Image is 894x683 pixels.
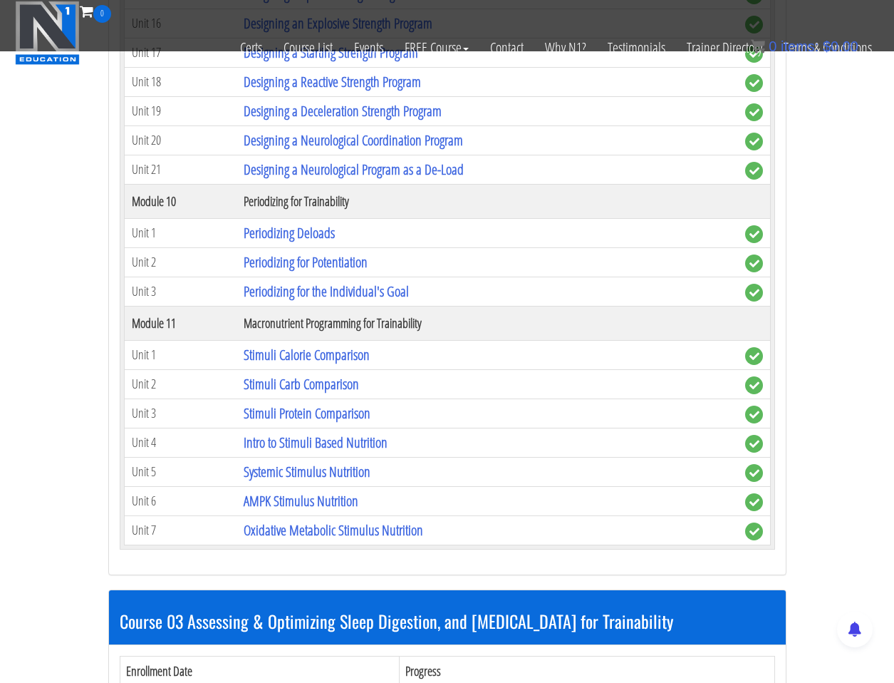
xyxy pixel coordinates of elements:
[534,23,597,73] a: Why N1?
[124,486,237,515] td: Unit 6
[244,282,409,301] a: Periodizing for the Individual's Goal
[745,103,763,121] span: complete
[244,374,359,394] a: Stimuli Carb Comparison
[781,38,818,54] span: items:
[80,1,111,21] a: 0
[124,457,237,486] td: Unit 5
[745,225,763,243] span: complete
[244,101,442,120] a: Designing a Deceleration Strength Program
[244,491,358,510] a: AMPK Stimulus Nutrition
[244,404,370,423] a: Stimuli Protein Comparison
[343,23,394,73] a: Events
[745,133,763,150] span: complete
[124,96,237,125] td: Unit 19
[93,5,111,23] span: 0
[124,399,237,428] td: Unit 3
[745,347,763,365] span: complete
[676,23,773,73] a: Trainer Directory
[229,23,273,73] a: Certs
[745,464,763,482] span: complete
[124,428,237,457] td: Unit 4
[745,406,763,423] span: complete
[124,369,237,399] td: Unit 2
[244,433,388,452] a: Intro to Stimuli Based Nutrition
[244,223,335,242] a: Periodizing Deloads
[273,23,343,73] a: Course List
[823,38,831,54] span: $
[124,184,237,218] th: Module 10
[124,515,237,545] td: Unit 7
[823,38,858,54] bdi: 0.00
[237,184,737,218] th: Periodizing for Trainability
[745,376,763,394] span: complete
[244,345,370,364] a: Stimuli Calorie Comparison
[745,523,763,540] span: complete
[124,277,237,306] td: Unit 3
[244,252,368,272] a: Periodizing for Potentiation
[769,38,776,54] span: 0
[745,284,763,302] span: complete
[751,39,765,53] img: icon11.png
[124,306,237,340] th: Module 11
[751,38,858,54] a: 0 items: $0.00
[120,612,775,630] h3: Course 03 Assessing & Optimizing Sleep Digestion, and [MEDICAL_DATA] for Trainability
[479,23,534,73] a: Contact
[244,462,370,481] a: Systemic Stimulus Nutrition
[773,23,883,73] a: Terms & Conditions
[15,1,80,65] img: n1-education
[124,125,237,155] td: Unit 20
[124,67,237,96] td: Unit 18
[124,247,237,277] td: Unit 2
[394,23,479,73] a: FREE Course
[244,72,421,91] a: Designing a Reactive Strength Program
[745,74,763,92] span: complete
[745,255,763,272] span: complete
[124,340,237,369] td: Unit 1
[237,306,737,340] th: Macronutrient Programming for Trainability
[597,23,676,73] a: Testimonials
[745,435,763,453] span: complete
[745,162,763,180] span: complete
[745,493,763,511] span: complete
[244,130,463,150] a: Designing a Neurological Coordination Program
[124,155,237,184] td: Unit 21
[124,218,237,247] td: Unit 1
[244,160,464,179] a: Designing a Neurological Program as a De-Load
[244,520,423,540] a: Oxidative Metabolic Stimulus Nutrition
